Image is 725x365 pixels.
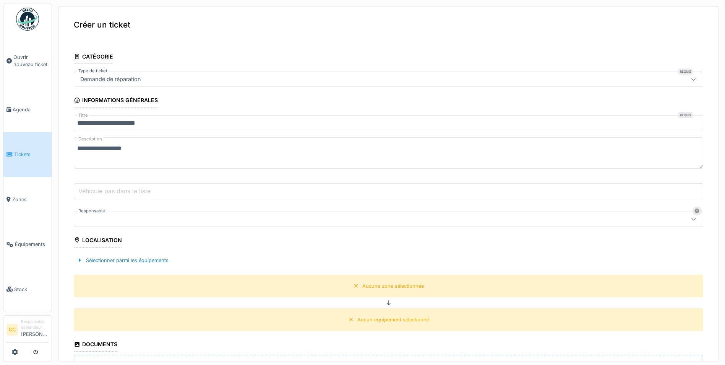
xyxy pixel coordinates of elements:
div: Aucune zone sélectionnée [362,282,424,290]
span: Équipements [15,241,49,248]
a: Tickets [3,132,52,177]
div: Documents [74,339,117,352]
div: Requis [678,112,693,118]
div: Requis [678,68,693,75]
label: Responsable [77,208,107,214]
a: Zones [3,177,52,222]
label: Type de ticket [77,68,109,74]
div: Aucun équipement sélectionné [357,316,429,323]
div: Sélectionner parmi les équipements [74,255,172,266]
span: Zones [12,196,49,203]
span: Tickets [14,151,49,158]
a: Agenda [3,87,52,132]
a: Équipements [3,222,52,267]
div: Créer un ticket [58,7,719,43]
span: Ouvrir nouveau ticket [13,54,49,68]
label: Titre [77,112,89,119]
div: Demande de réparation [77,75,144,83]
div: Catégorie [74,51,113,64]
a: Stock [3,267,52,311]
label: Véhicule pas dans la liste [77,186,152,196]
div: Responsable demandeur [21,319,49,331]
div: Localisation [74,235,122,248]
span: Agenda [13,106,49,113]
li: CC [6,324,18,336]
img: Badge_color-CXgf-gQk.svg [16,8,39,31]
a: CC Responsable demandeur[PERSON_NAME] [6,319,49,343]
div: Informations générales [74,95,158,108]
span: Stock [14,286,49,293]
label: Description [77,134,104,144]
a: Ouvrir nouveau ticket [3,35,52,87]
li: [PERSON_NAME] [21,319,49,341]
